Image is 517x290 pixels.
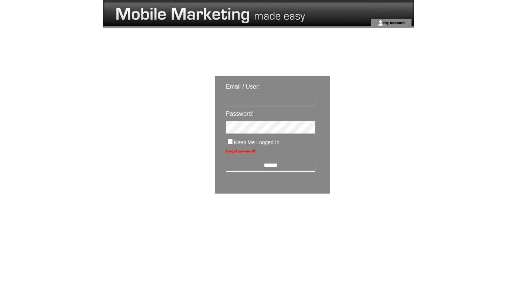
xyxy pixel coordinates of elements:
[234,139,279,145] span: Keep Me Logged In
[351,212,388,221] img: transparent.png
[226,83,260,90] span: Email / User:
[378,20,383,26] img: account_icon.gif
[383,20,405,25] a: my account
[226,111,254,117] span: Password:
[226,149,256,153] a: Forgot password?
